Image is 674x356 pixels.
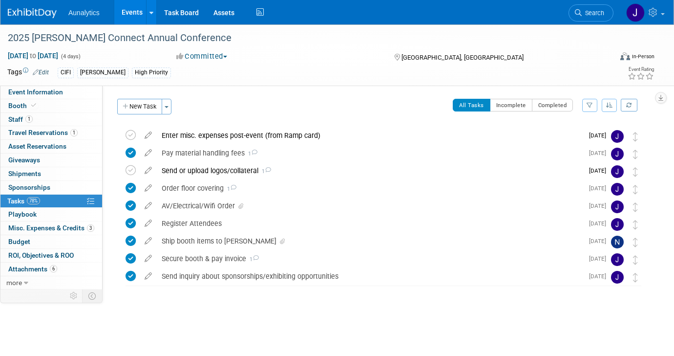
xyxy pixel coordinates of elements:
[633,255,638,265] i: Move task
[0,126,102,139] a: Travel Reservations1
[633,273,638,282] i: Move task
[611,148,624,160] img: Julie Grisanti-Cieslak
[589,150,611,156] span: [DATE]
[8,142,66,150] span: Asset Reservations
[8,183,50,191] span: Sponsorships
[633,185,638,194] i: Move task
[83,289,103,302] td: Toggle Event Tabs
[8,224,94,232] span: Misc. Expenses & Credits
[490,99,532,111] button: Incomplete
[70,129,78,136] span: 1
[8,170,41,178] span: Shipments
[157,162,583,179] div: Send or upload logos/collateral
[589,255,611,262] span: [DATE]
[611,200,624,213] img: Julie Grisanti-Cieslak
[157,180,583,197] div: Order floor covering
[258,168,271,175] span: 1
[0,154,102,167] a: Giveaways
[157,198,583,214] div: AV/Electrical/Wifi Order
[8,129,78,136] span: Travel Reservations
[33,69,49,76] a: Edit
[453,99,490,111] button: All Tasks
[8,115,33,123] span: Staff
[0,113,102,126] a: Staff1
[589,167,611,174] span: [DATE]
[0,167,102,180] a: Shipments
[8,251,74,259] span: ROI, Objectives & ROO
[0,222,102,235] a: Misc. Expenses & Credits3
[0,99,102,112] a: Booth
[611,130,624,143] img: Julie Grisanti-Cieslak
[401,54,524,61] span: [GEOGRAPHIC_DATA], [GEOGRAPHIC_DATA]
[0,276,102,289] a: more
[31,103,36,108] i: Booth reservation complete
[589,202,611,209] span: [DATE]
[132,67,171,78] div: High Priority
[589,273,611,280] span: [DATE]
[68,9,100,17] span: Aunalytics
[7,197,40,205] span: Tasks
[7,51,59,60] span: [DATE] [DATE]
[8,102,38,110] span: Booth
[620,52,630,60] img: Format-Inperson.png
[0,208,102,221] a: Playbook
[50,265,57,272] span: 6
[8,265,57,273] span: Attachments
[117,99,162,114] button: New Task
[8,210,37,218] span: Playbook
[77,67,128,78] div: [PERSON_NAME]
[157,250,583,267] div: Secure booth & pay invoice
[157,145,583,161] div: Pay material handling fees
[25,115,33,123] span: 1
[8,156,40,164] span: Giveaways
[0,263,102,276] a: Attachments6
[140,219,157,228] a: edit
[157,233,583,249] div: Ship booth items to [PERSON_NAME]
[27,197,40,204] span: 78%
[157,215,583,232] div: Register Attendees
[0,249,102,262] a: ROI, Objectives & ROO
[140,254,157,263] a: edit
[589,238,611,245] span: [DATE]
[173,51,231,62] button: Committed
[140,272,157,281] a: edit
[621,99,637,111] a: Refresh
[559,51,654,66] div: Event Format
[246,256,259,263] span: 1
[245,151,257,157] span: 1
[140,237,157,245] a: edit
[633,150,638,159] i: Move task
[8,8,57,18] img: ExhibitDay
[632,53,654,60] div: In-Person
[626,3,645,22] img: Julie Grisanti-Cieslak
[0,140,102,153] a: Asset Reservations
[58,67,74,78] div: CIFI
[611,236,624,248] img: Nick Vila
[633,238,638,247] i: Move task
[28,52,38,60] span: to
[65,289,83,302] td: Personalize Event Tab Strip
[0,181,102,194] a: Sponsorships
[224,186,236,192] span: 1
[569,4,613,22] a: Search
[0,86,102,99] a: Event Information
[611,271,624,284] img: Julie Grisanti-Cieslak
[157,268,583,285] div: Send inquiry about sponsorships/exhibiting opportunities
[140,184,157,193] a: edit
[157,127,583,144] div: Enter misc. expenses post-event (from Ramp card)
[611,183,624,196] img: Julie Grisanti-Cieslak
[611,165,624,178] img: Julie Grisanti-Cieslak
[87,224,94,232] span: 3
[628,67,654,72] div: Event Rating
[633,202,638,212] i: Move task
[140,166,157,175] a: edit
[633,220,638,229] i: Move task
[633,132,638,141] i: Move task
[6,279,22,287] span: more
[532,99,573,111] button: Completed
[589,132,611,139] span: [DATE]
[0,195,102,208] a: Tasks78%
[611,253,624,266] img: Julie Grisanti-Cieslak
[140,201,157,210] a: edit
[589,220,611,227] span: [DATE]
